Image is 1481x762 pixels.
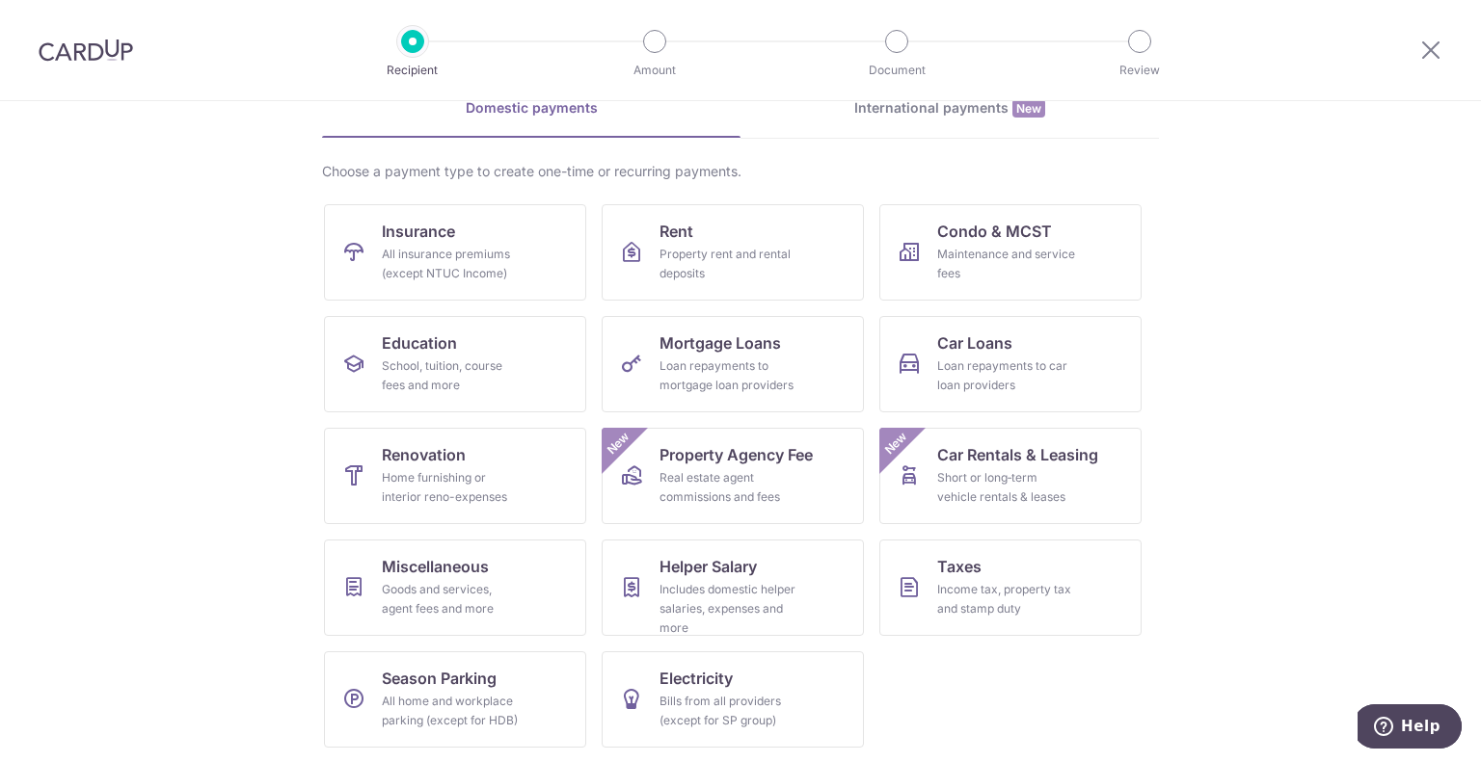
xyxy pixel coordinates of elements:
div: Loan repayments to mortgage loan providers [660,356,798,395]
span: Education [382,331,457,355]
div: Domestic payments [322,98,740,118]
span: New [603,428,634,460]
span: Car Rentals & Leasing [937,443,1098,466]
div: Real estate agent commissions and fees [660,468,798,507]
a: Car LoansLoan repayments to car loan providers [879,316,1142,412]
a: MiscellaneousGoods and services, agent fees and more [324,539,586,636]
span: New [1012,99,1045,118]
a: ElectricityBills from all providers (except for SP group) [602,651,864,748]
span: Season Parking [382,667,497,690]
a: EducationSchool, tuition, course fees and more [324,316,586,412]
a: TaxesIncome tax, property tax and stamp duty [879,539,1142,636]
div: Loan repayments to car loan providers [937,356,1076,395]
a: Mortgage LoansLoan repayments to mortgage loan providers [602,316,864,412]
span: Help [43,13,83,31]
div: Goods and services, agent fees and more [382,580,521,618]
div: Property rent and rental deposits [660,245,798,283]
div: Short or long‑term vehicle rentals & leases [937,468,1076,507]
div: Maintenance and service fees [937,245,1076,283]
p: Recipient [341,61,484,80]
div: School, tuition, course fees and more [382,356,521,395]
span: Miscellaneous [382,555,489,578]
span: New [880,428,912,460]
a: Car Rentals & LeasingShort or long‑term vehicle rentals & leasesNew [879,428,1142,524]
span: Electricity [660,667,733,690]
iframe: Opens a widget where you can find more information [1358,704,1462,752]
p: Amount [583,61,726,80]
a: RentProperty rent and rental deposits [602,204,864,301]
span: Taxes [937,555,982,578]
img: CardUp [39,39,133,62]
span: Mortgage Loans [660,331,781,355]
div: All home and workplace parking (except for HDB) [382,692,521,730]
span: Property Agency Fee [660,443,813,466]
a: Helper SalaryIncludes domestic helper salaries, expenses and more [602,539,864,636]
span: Renovation [382,443,466,466]
div: International payments [740,98,1159,118]
div: All insurance premiums (except NTUC Income) [382,245,521,283]
a: Condo & MCSTMaintenance and service fees [879,204,1142,301]
a: InsuranceAll insurance premiums (except NTUC Income) [324,204,586,301]
div: Home furnishing or interior reno-expenses [382,468,521,507]
div: Includes domestic helper salaries, expenses and more [660,580,798,638]
div: Income tax, property tax and stamp duty [937,580,1076,618]
span: Condo & MCST [937,220,1052,243]
p: Document [825,61,968,80]
a: Property Agency FeeReal estate agent commissions and feesNew [602,428,864,524]
div: Bills from all providers (except for SP group) [660,692,798,730]
span: Car Loans [937,331,1012,355]
a: RenovationHome furnishing or interior reno-expenses [324,428,586,524]
span: Helper Salary [660,555,757,578]
a: Season ParkingAll home and workplace parking (except for HDB) [324,651,586,748]
span: Rent [660,220,693,243]
span: Insurance [382,220,455,243]
div: Choose a payment type to create one-time or recurring payments. [322,162,1159,181]
p: Review [1068,61,1211,80]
